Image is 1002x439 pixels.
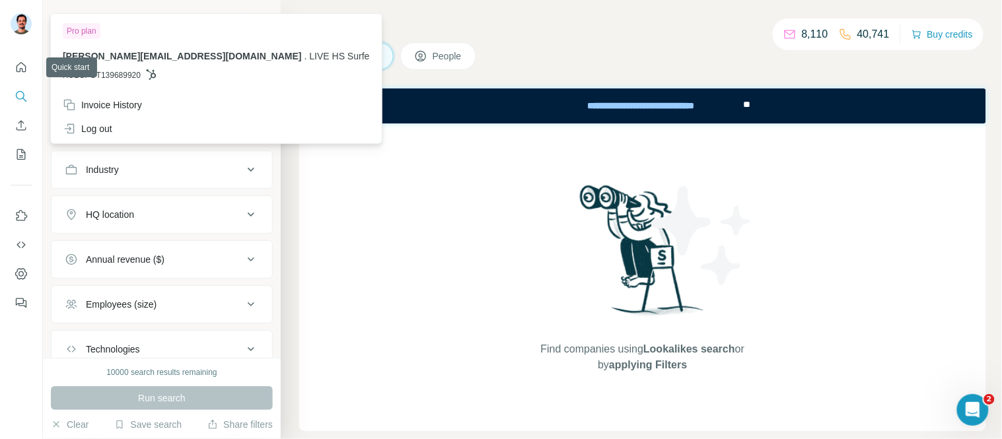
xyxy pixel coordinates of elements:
[230,8,281,28] button: Hide
[86,343,140,356] div: Technologies
[52,244,272,275] button: Annual revenue ($)
[11,84,32,108] button: Search
[11,13,32,34] img: Avatar
[63,23,100,39] div: Pro plan
[609,359,687,370] span: applying Filters
[86,208,134,221] div: HQ location
[106,366,217,378] div: 10000 search results remaining
[857,26,890,42] p: 40,741
[802,26,828,42] p: 8,110
[52,333,272,365] button: Technologies
[310,51,370,61] span: LIVE HS Surfe
[643,176,762,295] img: Surfe Illustration - Stars
[643,343,735,355] span: Lookalikes search
[86,163,119,176] div: Industry
[63,69,141,81] span: HUBSPOT139689920
[207,418,273,431] button: Share filters
[63,98,142,112] div: Invoice History
[51,12,92,24] div: New search
[299,88,986,123] iframe: Banner
[63,122,112,135] div: Log out
[63,51,302,61] span: [PERSON_NAME][EMAIL_ADDRESS][DOMAIN_NAME]
[51,418,89,431] button: Clear
[11,55,32,79] button: Quick start
[537,341,748,373] span: Find companies using or by
[957,394,989,426] iframe: Intercom live chat
[11,262,32,286] button: Dashboard
[52,154,272,186] button: Industry
[11,233,32,257] button: Use Surfe API
[299,16,986,34] h4: Search
[984,394,995,405] span: 2
[912,25,973,44] button: Buy credits
[52,199,272,230] button: HQ location
[86,253,164,266] div: Annual revenue ($)
[11,291,32,315] button: Feedback
[11,143,32,166] button: My lists
[11,204,32,228] button: Use Surfe on LinkedIn
[11,114,32,137] button: Enrich CSV
[304,51,307,61] span: .
[114,418,182,431] button: Save search
[433,50,463,63] span: People
[574,182,711,329] img: Surfe Illustration - Woman searching with binoculars
[52,288,272,320] button: Employees (size)
[86,298,157,311] div: Employees (size)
